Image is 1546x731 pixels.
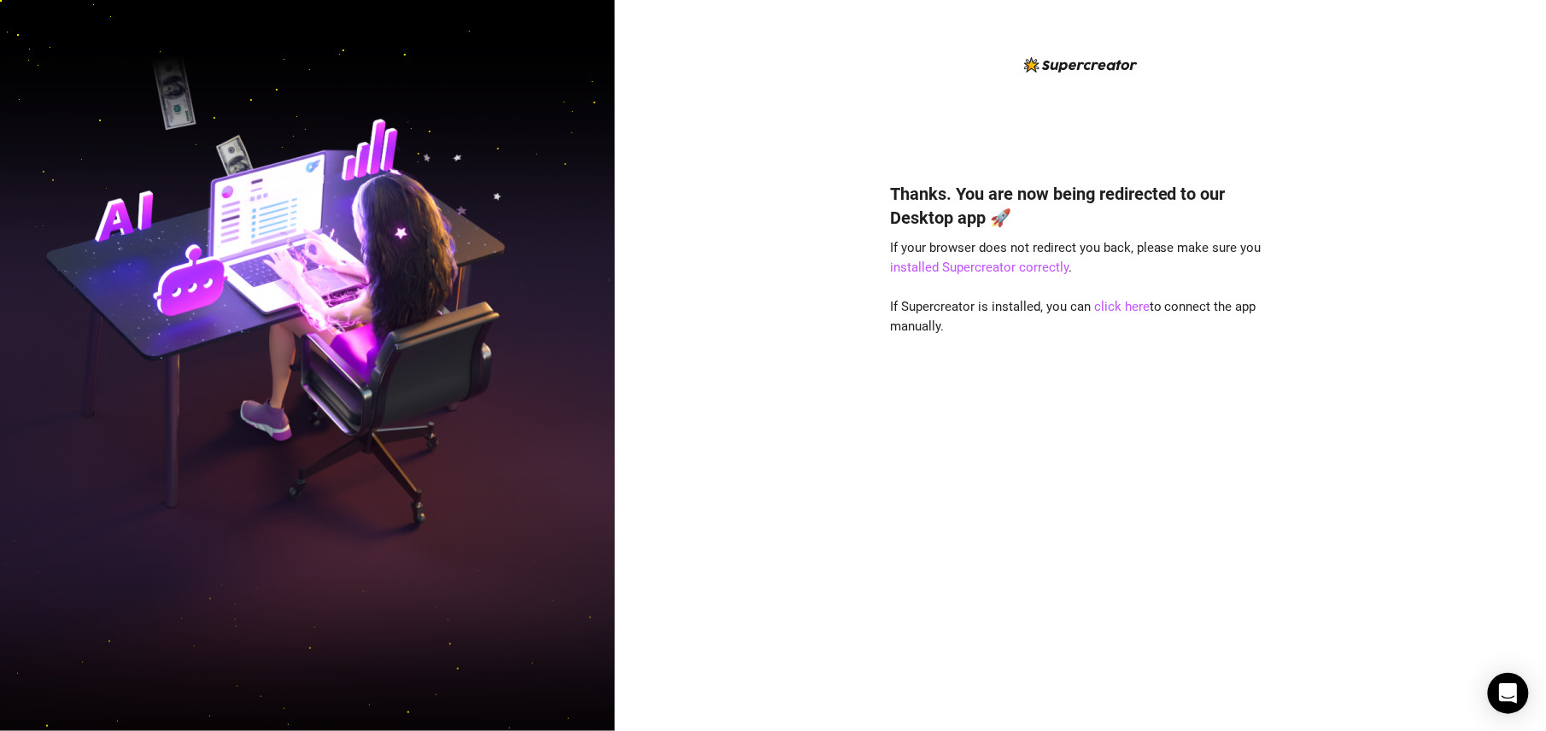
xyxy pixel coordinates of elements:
span: If Supercreator is installed, you can to connect the app manually. [890,299,1256,335]
div: Open Intercom Messenger [1488,673,1529,714]
img: logo-BBDzfeDw.svg [1024,57,1138,73]
h4: Thanks. You are now being redirected to our Desktop app 🚀 [890,182,1271,230]
a: installed Supercreator correctly [890,260,1069,275]
span: If your browser does not redirect you back, please make sure you . [890,240,1262,276]
a: click here [1094,299,1150,314]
